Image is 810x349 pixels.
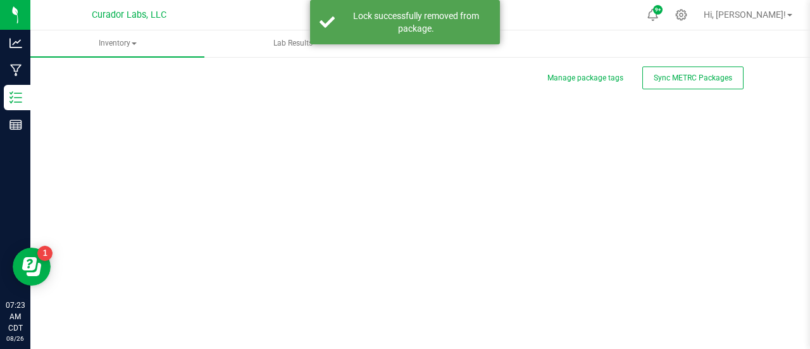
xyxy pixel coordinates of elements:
[6,334,25,343] p: 08/26
[655,8,661,13] span: 9+
[642,67,744,89] button: Sync METRC Packages
[9,91,22,104] inline-svg: Inventory
[547,73,623,84] button: Manage package tags
[342,10,490,35] div: Lock successfully removed from package.
[9,64,22,77] inline-svg: Manufacturing
[6,300,25,334] p: 07:23 AM CDT
[704,10,786,20] span: Hi, [PERSON_NAME]!
[654,73,732,82] span: Sync METRC Packages
[9,118,22,131] inline-svg: Reports
[13,248,51,286] iframe: Resource center
[9,37,22,49] inline-svg: Analytics
[92,10,166,20] span: Curador Labs, LLC
[30,30,204,57] a: Inventory
[256,38,330,49] span: Lab Results
[206,30,380,57] a: Lab Results
[673,9,689,21] div: Manage settings
[37,246,53,261] iframe: Resource center unread badge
